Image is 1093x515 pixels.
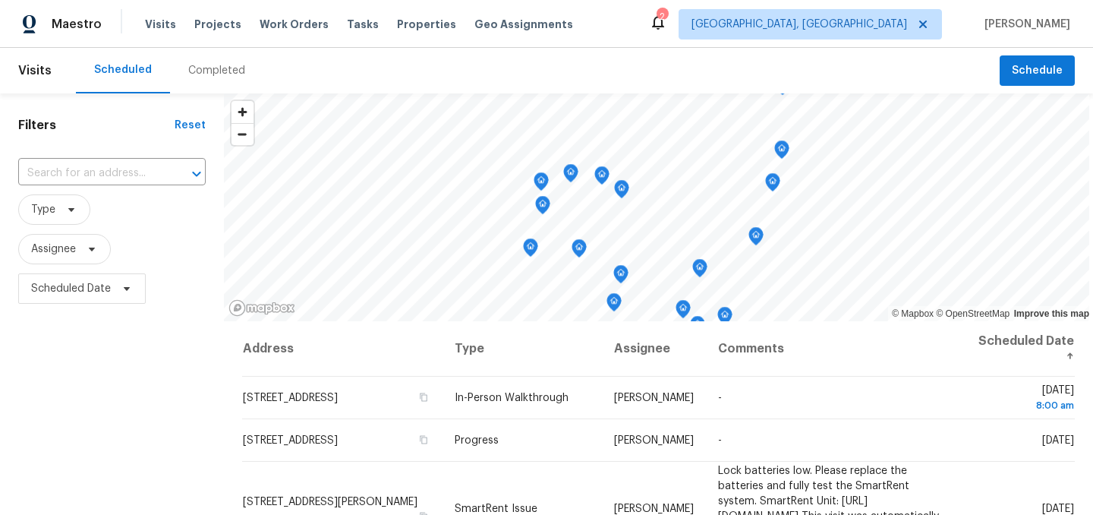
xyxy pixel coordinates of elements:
div: Map marker [534,172,549,196]
span: Geo Assignments [474,17,573,32]
div: Map marker [692,259,707,283]
span: [DATE] [969,385,1074,413]
span: [STREET_ADDRESS][PERSON_NAME] [243,496,417,507]
span: [GEOGRAPHIC_DATA], [GEOGRAPHIC_DATA] [691,17,907,32]
th: Scheduled Date ↑ [956,321,1075,377]
span: Work Orders [260,17,329,32]
th: Address [242,321,443,377]
button: Copy Address [417,390,430,404]
span: Maestro [52,17,102,32]
div: Map marker [563,164,578,188]
span: Visits [145,17,176,32]
span: Scheduled Date [31,281,111,296]
button: Copy Address [417,433,430,447]
div: Reset [175,118,206,133]
div: Map marker [676,300,691,324]
div: Map marker [748,227,764,251]
div: 2 [657,9,667,24]
span: [PERSON_NAME] [978,17,1070,32]
button: Zoom in [232,101,254,123]
span: - [718,435,722,446]
div: Map marker [765,173,780,197]
div: Completed [188,63,245,78]
div: Map marker [690,316,705,340]
div: Map marker [774,141,789,164]
div: Scheduled [94,62,152,77]
span: [PERSON_NAME] [614,435,694,446]
th: Type [443,321,603,377]
span: - [718,393,722,403]
th: Comments [706,321,956,377]
a: Mapbox [892,308,934,319]
th: Assignee [602,321,706,377]
a: OpenStreetMap [936,308,1010,319]
span: Type [31,202,55,217]
div: Map marker [535,196,550,220]
span: SmartRent Issue [455,503,537,513]
span: [PERSON_NAME] [614,503,694,513]
span: [PERSON_NAME] [614,393,694,403]
div: 8:00 am [969,398,1074,413]
div: Map marker [717,307,732,330]
input: Search for an address... [18,162,163,185]
div: Map marker [572,239,587,263]
a: Mapbox homepage [228,299,295,317]
div: Map marker [613,265,628,289]
span: Tasks [347,19,379,30]
div: Map marker [594,166,609,190]
span: Assignee [31,242,76,257]
span: Schedule [1012,62,1063,81]
div: Map marker [606,293,622,317]
div: Map marker [523,239,538,262]
span: [DATE] [1042,503,1074,513]
button: Schedule [1000,55,1075,87]
canvas: Map [224,93,1089,321]
span: In-Person Walkthrough [455,393,569,403]
h1: Filters [18,118,175,133]
span: [DATE] [1042,435,1074,446]
span: [STREET_ADDRESS] [243,435,338,446]
a: Improve this map [1014,308,1089,319]
span: Zoom out [232,124,254,145]
button: Open [186,163,207,185]
span: Progress [455,435,499,446]
span: Projects [194,17,241,32]
span: Visits [18,54,52,87]
span: Properties [397,17,456,32]
div: Map marker [614,180,629,204]
span: [STREET_ADDRESS] [243,393,338,403]
button: Zoom out [232,123,254,145]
